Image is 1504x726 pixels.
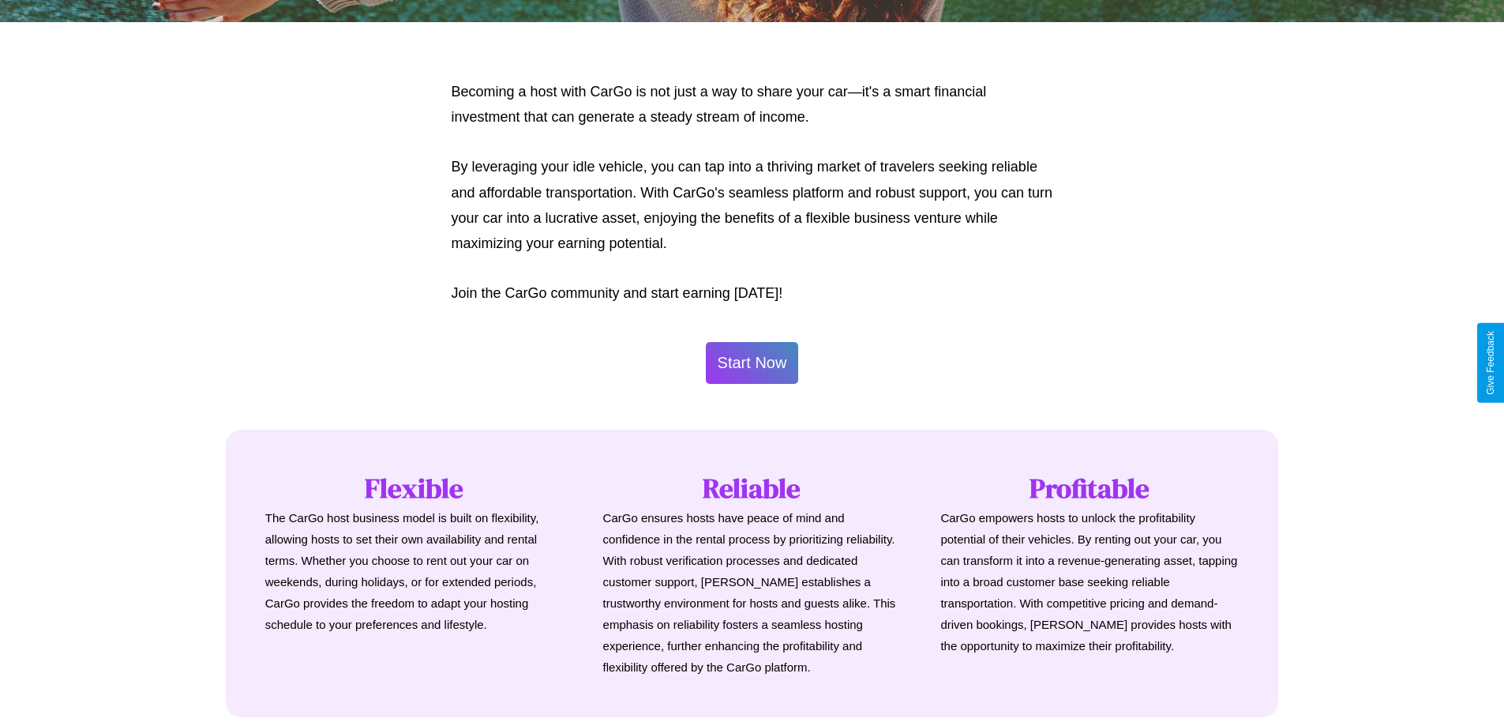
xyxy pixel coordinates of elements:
p: CarGo empowers hosts to unlock the profitability potential of their vehicles. By renting out your... [940,507,1239,656]
h1: Flexible [265,469,564,507]
p: Join the CarGo community and start earning [DATE]! [452,280,1053,306]
h1: Reliable [603,469,902,507]
p: The CarGo host business model is built on flexibility, allowing hosts to set their own availabili... [265,507,564,635]
button: Start Now [706,342,799,384]
p: By leveraging your idle vehicle, you can tap into a thriving market of travelers seeking reliable... [452,154,1053,257]
p: CarGo ensures hosts have peace of mind and confidence in the rental process by prioritizing relia... [603,507,902,678]
h1: Profitable [940,469,1239,507]
p: Becoming a host with CarGo is not just a way to share your car—it's a smart financial investment ... [452,79,1053,130]
div: Give Feedback [1485,331,1496,395]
